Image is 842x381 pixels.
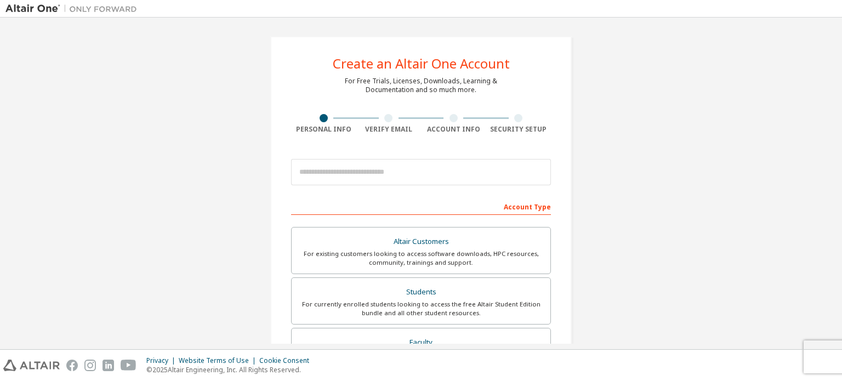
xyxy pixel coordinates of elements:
[146,365,316,374] p: © 2025 Altair Engineering, Inc. All Rights Reserved.
[486,125,551,134] div: Security Setup
[103,360,114,371] img: linkedin.svg
[3,360,60,371] img: altair_logo.svg
[291,197,551,215] div: Account Type
[5,3,143,14] img: Altair One
[345,77,497,94] div: For Free Trials, Licenses, Downloads, Learning & Documentation and so much more.
[298,234,544,249] div: Altair Customers
[298,335,544,350] div: Faculty
[66,360,78,371] img: facebook.svg
[84,360,96,371] img: instagram.svg
[146,356,179,365] div: Privacy
[356,125,422,134] div: Verify Email
[421,125,486,134] div: Account Info
[259,356,316,365] div: Cookie Consent
[298,285,544,300] div: Students
[179,356,259,365] div: Website Terms of Use
[333,57,510,70] div: Create an Altair One Account
[291,125,356,134] div: Personal Info
[121,360,136,371] img: youtube.svg
[298,249,544,267] div: For existing customers looking to access software downloads, HPC resources, community, trainings ...
[298,300,544,317] div: For currently enrolled students looking to access the free Altair Student Edition bundle and all ...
